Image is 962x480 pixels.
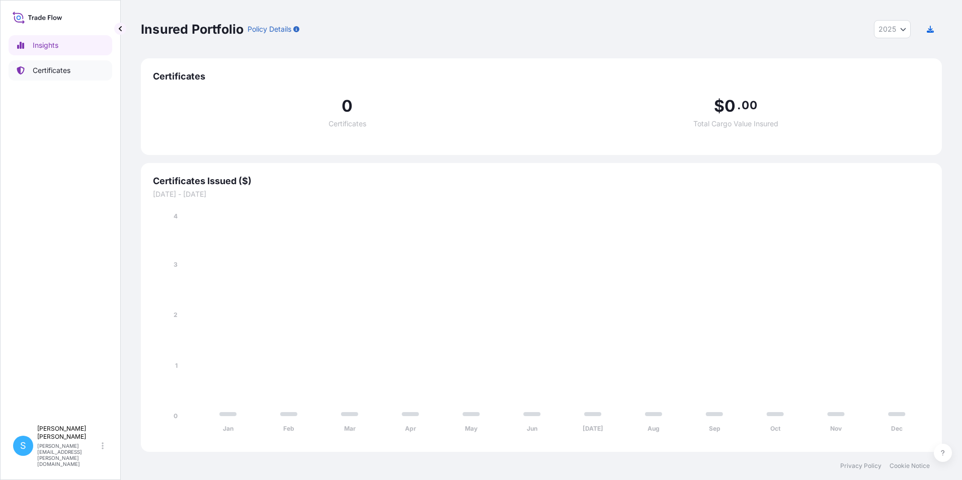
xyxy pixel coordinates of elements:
[840,462,881,470] a: Privacy Policy
[878,24,896,34] span: 2025
[37,443,100,467] p: [PERSON_NAME][EMAIL_ADDRESS][PERSON_NAME][DOMAIN_NAME]
[742,101,757,109] span: 00
[465,425,478,432] tspan: May
[283,425,294,432] tspan: Feb
[153,70,930,83] span: Certificates
[405,425,416,432] tspan: Apr
[891,425,903,432] tspan: Dec
[33,65,70,75] p: Certificates
[342,98,353,114] span: 0
[153,189,930,199] span: [DATE] - [DATE]
[174,412,178,420] tspan: 0
[223,425,233,432] tspan: Jan
[174,261,178,268] tspan: 3
[583,425,603,432] tspan: [DATE]
[830,425,842,432] tspan: Nov
[248,24,291,34] p: Policy Details
[648,425,660,432] tspan: Aug
[737,101,741,109] span: .
[890,462,930,470] a: Cookie Notice
[770,425,781,432] tspan: Oct
[714,98,725,114] span: $
[329,120,366,127] span: Certificates
[693,120,778,127] span: Total Cargo Value Insured
[175,362,178,369] tspan: 1
[174,212,178,220] tspan: 4
[874,20,911,38] button: Year Selector
[709,425,720,432] tspan: Sep
[153,175,930,187] span: Certificates Issued ($)
[141,21,244,37] p: Insured Portfolio
[527,425,537,432] tspan: Jun
[9,60,112,81] a: Certificates
[37,425,100,441] p: [PERSON_NAME] [PERSON_NAME]
[9,35,112,55] a: Insights
[725,98,736,114] span: 0
[20,441,26,451] span: S
[174,311,178,318] tspan: 2
[344,425,356,432] tspan: Mar
[33,40,58,50] p: Insights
